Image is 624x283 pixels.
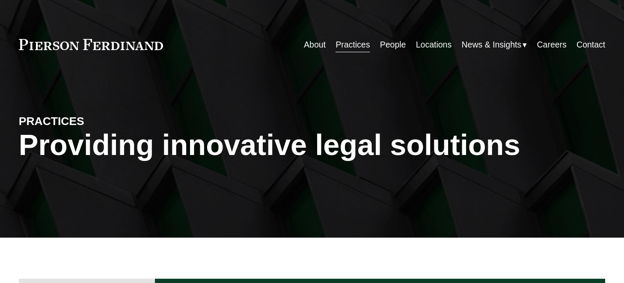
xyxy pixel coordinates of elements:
[19,114,166,129] h4: PRACTICES
[416,36,452,53] a: Locations
[461,36,527,53] a: folder dropdown
[576,36,605,53] a: Contact
[336,36,370,53] a: Practices
[461,37,521,52] span: News & Insights
[304,36,326,53] a: About
[380,36,406,53] a: People
[19,128,606,162] h1: Providing innovative legal solutions
[537,36,566,53] a: Careers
